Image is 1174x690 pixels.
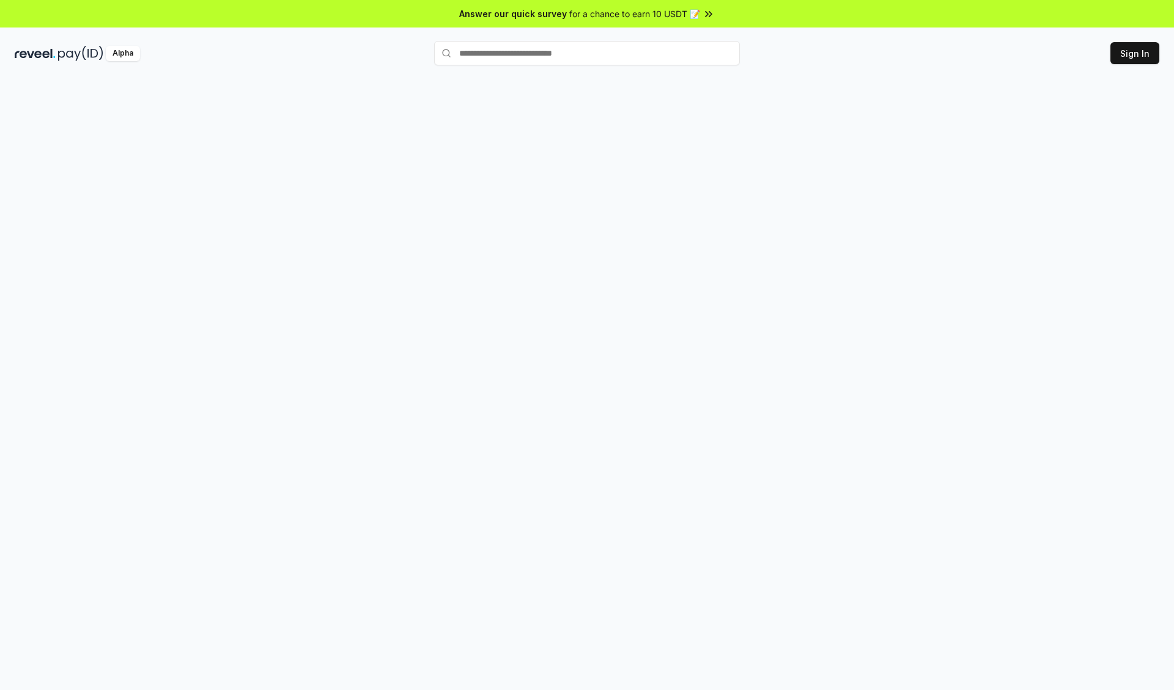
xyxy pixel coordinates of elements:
img: reveel_dark [15,46,56,61]
div: Alpha [106,46,140,61]
span: for a chance to earn 10 USDT 📝 [569,7,700,20]
span: Answer our quick survey [459,7,567,20]
button: Sign In [1110,42,1159,64]
img: pay_id [58,46,103,61]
